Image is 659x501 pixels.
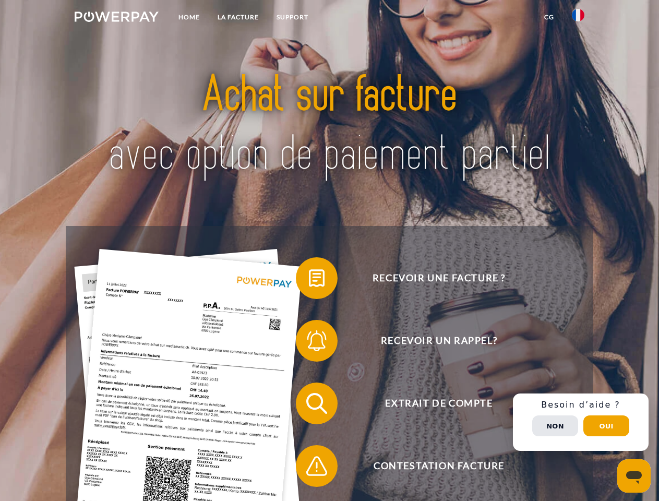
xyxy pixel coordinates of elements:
span: Extrait de compte [311,383,567,424]
img: title-powerpay_fr.svg [100,50,559,200]
a: CG [535,8,563,27]
a: Home [170,8,209,27]
h3: Besoin d’aide ? [519,400,642,410]
button: Contestation Facture [296,445,567,487]
iframe: Bouton de lancement de la fenêtre de messagerie [617,459,651,493]
div: Schnellhilfe [513,393,649,451]
img: qb_warning.svg [304,453,330,479]
button: Recevoir un rappel? [296,320,567,362]
img: logo-powerpay-white.svg [75,11,159,22]
button: Non [532,415,578,436]
a: Support [268,8,317,27]
button: Extrait de compte [296,383,567,424]
span: Recevoir un rappel? [311,320,567,362]
a: LA FACTURE [209,8,268,27]
span: Recevoir une facture ? [311,257,567,299]
button: Oui [583,415,629,436]
img: fr [572,9,584,21]
span: Contestation Facture [311,445,567,487]
button: Recevoir une facture ? [296,257,567,299]
img: qb_bill.svg [304,265,330,291]
img: qb_bell.svg [304,328,330,354]
img: qb_search.svg [304,390,330,416]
